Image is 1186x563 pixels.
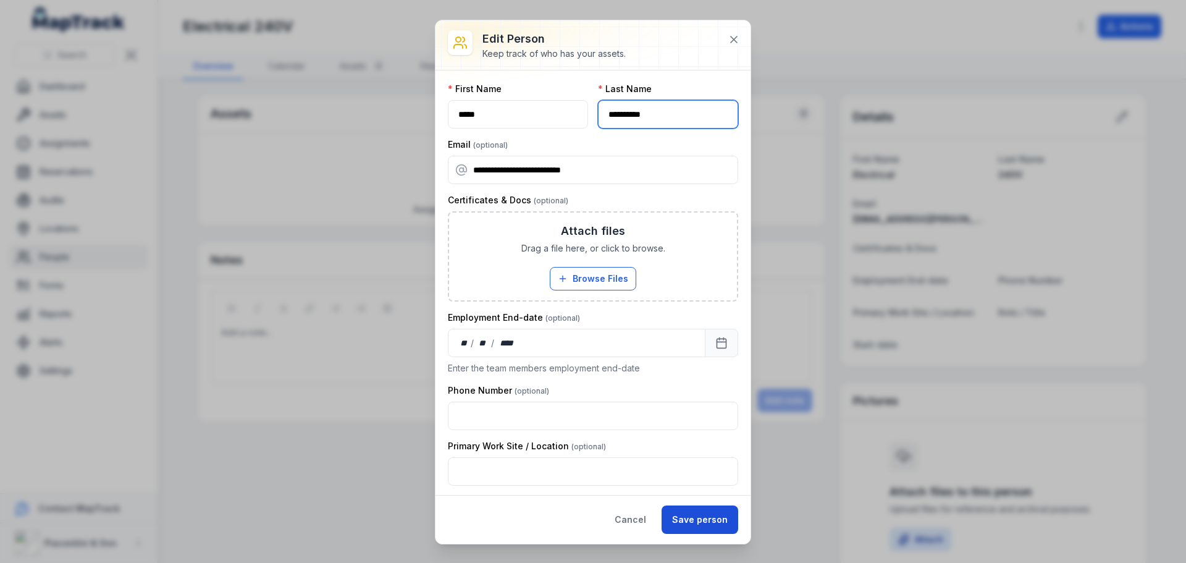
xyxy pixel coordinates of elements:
div: / [471,337,475,349]
div: day, [458,337,471,349]
button: Browse Files [550,267,636,290]
h3: Edit person [482,30,626,48]
p: Enter the team members employment end-date [448,362,738,375]
div: year, [495,337,518,349]
div: Keep track of who has your assets. [482,48,626,60]
label: Phone Number [448,384,549,397]
span: Drag a file here, or click to browse. [521,242,665,255]
h3: Attach files [561,222,625,240]
button: Cancel [604,506,657,534]
button: Calendar [705,329,738,357]
label: Email [448,138,508,151]
label: Employment End-date [448,311,580,324]
label: Last Name [598,83,652,95]
label: Certificates & Docs [448,194,568,206]
label: First Name [448,83,502,95]
div: / [491,337,495,349]
div: month, [475,337,492,349]
label: Primary Work Site / Location [448,440,606,452]
button: Save person [662,506,738,534]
